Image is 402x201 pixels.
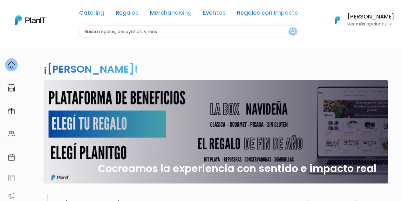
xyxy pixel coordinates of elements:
[8,61,15,69] img: home-e721727adea9d79c4d83392d1f703f7f8bce08238fde08b1acbfd93340b81755.svg
[8,84,15,92] img: marketplace-4ceaa7011d94191e9ded77b95e3339b90024bf715f7c57f8cf31f2d8c509eaba.svg
[44,62,138,76] h2: ¡[PERSON_NAME]!
[327,12,394,28] button: PlanIt Logo [PERSON_NAME] Ver más opciones
[8,130,15,138] img: people-662611757002400ad9ed0e3c099ab2801c6687ba6c219adb57efc949bc21e19d.svg
[331,13,345,27] img: PlanIt Logo
[8,174,15,182] img: feedback-78b5a0c8f98aac82b08bfc38622c3050aee476f2c9584af64705fc4e61158814.svg
[79,10,104,18] a: Catering
[116,10,139,18] a: Regalos
[347,14,394,20] h6: [PERSON_NAME]
[8,154,15,161] img: calendar-87d922413cdce8b2cf7b7f5f62616a5cf9e4887200fb71536465627b3292af00.svg
[8,107,15,115] img: campaigns-02234683943229c281be62815700db0a1741e53638e28bf9629b52c665b00959.svg
[290,29,295,35] img: search_button-432b6d5273f82d61273b3651a40e1bd1b912527efae98b1b7a1b2c0702e16a8d.svg
[79,25,298,38] input: Buscá regalos, desayunos, y más
[98,162,377,175] h2: Cocreamos la experiencia con sentido e impacto real
[203,10,226,18] a: Eventos
[15,15,45,25] img: PlanIt Logo
[150,10,192,18] a: Merchandising
[347,22,394,26] p: Ver más opciones
[237,10,298,18] a: Regalos con Impacto
[8,192,15,200] img: partners-52edf745621dab592f3b2c58e3bca9d71375a7ef29c3b500c9f145b62cc070d4.svg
